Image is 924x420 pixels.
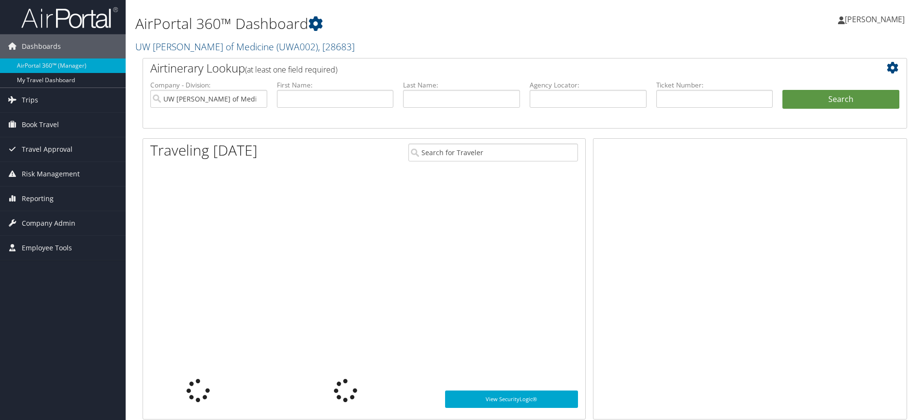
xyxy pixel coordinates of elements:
[782,90,899,109] button: Search
[22,88,38,112] span: Trips
[845,14,905,25] span: [PERSON_NAME]
[838,5,914,34] a: [PERSON_NAME]
[318,40,355,53] span: , [ 28683 ]
[403,80,520,90] label: Last Name:
[22,113,59,137] span: Book Travel
[277,80,394,90] label: First Name:
[445,391,578,408] a: View SecurityLogic®
[276,40,318,53] span: ( UWA002 )
[22,137,72,161] span: Travel Approval
[21,6,118,29] img: airportal-logo.png
[22,34,61,58] span: Dashboards
[22,236,72,260] span: Employee Tools
[22,211,75,235] span: Company Admin
[135,40,355,53] a: UW [PERSON_NAME] of Medicine
[245,64,337,75] span: (at least one field required)
[150,60,836,76] h2: Airtinerary Lookup
[22,162,80,186] span: Risk Management
[22,187,54,211] span: Reporting
[150,80,267,90] label: Company - Division:
[135,14,655,34] h1: AirPortal 360™ Dashboard
[408,144,578,161] input: Search for Traveler
[530,80,647,90] label: Agency Locator:
[656,80,773,90] label: Ticket Number:
[150,140,258,160] h1: Traveling [DATE]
